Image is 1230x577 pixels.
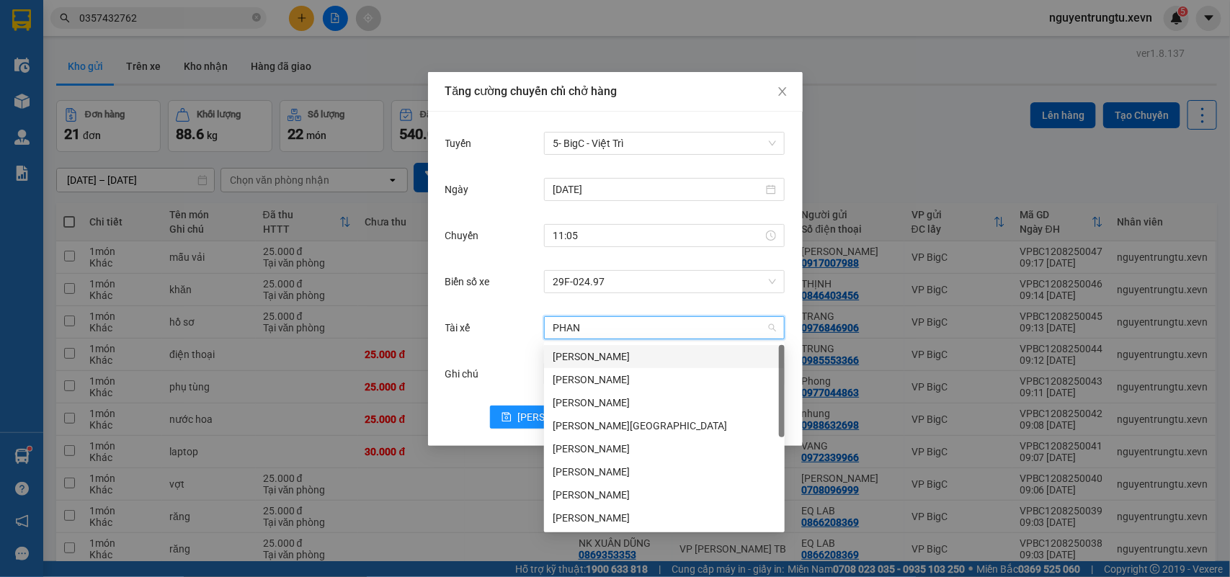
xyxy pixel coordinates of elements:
[490,406,606,429] button: save[PERSON_NAME]
[445,230,486,241] label: Chuyến
[445,276,497,287] label: Biển số xe
[553,395,776,411] div: [PERSON_NAME]
[553,182,763,197] input: Ngày
[553,418,776,434] div: [PERSON_NAME][GEOGRAPHIC_DATA]
[553,349,776,364] div: [PERSON_NAME]
[544,368,785,391] div: Phan Đăng Quang
[544,345,785,368] div: Phan Thái Sơn
[544,506,785,529] div: Phan Văn Thành
[18,104,138,128] b: GỬI : VP BigC
[544,391,785,414] div: Phan Trung Thành
[544,437,785,460] div: Phan Văn Quân
[544,483,785,506] div: Phan Lưu Sơn
[517,409,594,425] span: [PERSON_NAME]
[553,317,766,339] input: Tài xế
[544,414,785,437] div: Phan Anh Giang
[553,271,776,292] span: 29F-024.97
[553,133,776,154] span: 5- BigC - Việt Trì
[762,72,803,112] button: Close
[553,228,763,243] input: Chuyến
[553,372,776,388] div: [PERSON_NAME]
[18,18,90,90] img: logo.jpg
[445,84,785,99] div: Tăng cường chuyến chỉ chở hàng
[544,460,785,483] div: Phan Lưu Trường
[135,53,602,71] li: Hotline: 19001155
[553,510,776,526] div: [PERSON_NAME]
[445,322,478,334] label: Tài xế
[553,464,776,480] div: [PERSON_NAME]
[553,441,776,457] div: [PERSON_NAME]
[445,138,479,149] label: Tuyến
[502,412,512,424] span: save
[553,487,776,503] div: [PERSON_NAME]
[445,184,476,195] label: Ngày
[777,86,788,97] span: close
[135,35,602,53] li: Số 10 ngõ 15 Ngọc Hồi, Q.[PERSON_NAME], [GEOGRAPHIC_DATA]
[445,368,486,380] label: Ghi chú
